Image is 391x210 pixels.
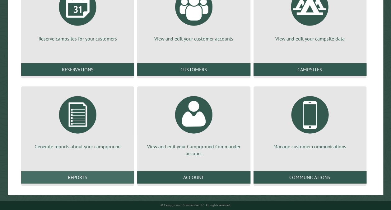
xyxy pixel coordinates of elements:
[161,203,231,207] small: © Campground Commander LLC. All rights reserved.
[261,35,359,42] p: View and edit your campsite data
[254,171,366,184] a: Communications
[261,143,359,150] p: Manage customer communications
[21,63,134,76] a: Reservations
[29,143,127,150] p: Generate reports about your campground
[21,171,134,184] a: Reports
[261,91,359,150] a: Manage customer communications
[145,35,243,42] p: View and edit your customer accounts
[29,91,127,150] a: Generate reports about your campground
[137,171,250,184] a: Account
[29,35,127,42] p: Reserve campsites for your customers
[137,63,250,76] a: Customers
[145,143,243,157] p: View and edit your Campground Commander account
[145,91,243,157] a: View and edit your Campground Commander account
[254,63,366,76] a: Campsites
